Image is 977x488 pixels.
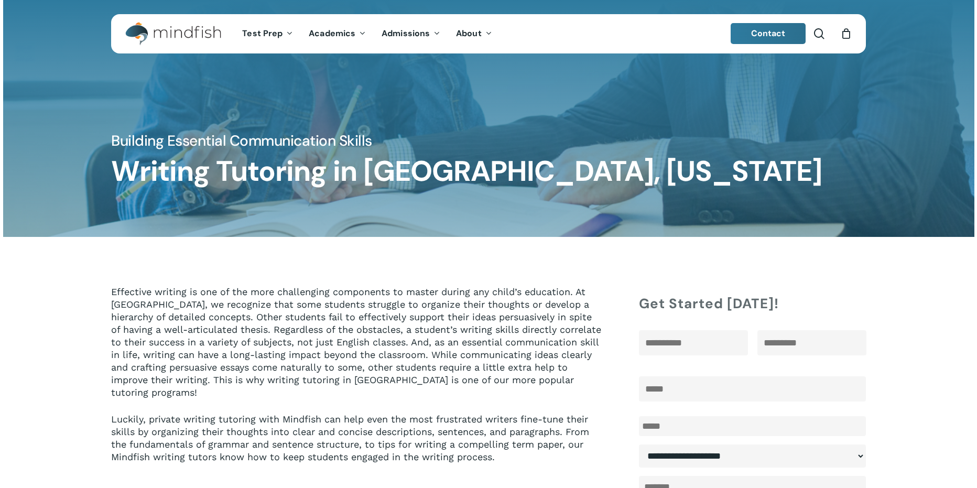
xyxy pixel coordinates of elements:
[448,29,500,38] a: About
[382,28,430,39] span: Admissions
[234,29,301,38] a: Test Prep
[639,294,866,313] h4: Get Started [DATE]!
[242,28,283,39] span: Test Prep
[456,28,482,39] span: About
[111,132,865,150] h4: Building Essential Communication Skills
[309,28,355,39] span: Academics
[374,29,448,38] a: Admissions
[301,29,374,38] a: Academics
[111,155,865,188] h1: Writing Tutoring in [GEOGRAPHIC_DATA], [US_STATE]
[111,14,866,53] header: Main Menu
[111,413,602,463] p: Luckily, private writing tutoring with Mindfish can help even the most frustrated writers fine-tu...
[234,14,500,53] nav: Main Menu
[751,28,786,39] span: Contact
[111,286,602,413] p: Effective writing is one of the more challenging components to master during any child’s educatio...
[731,23,806,44] a: Contact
